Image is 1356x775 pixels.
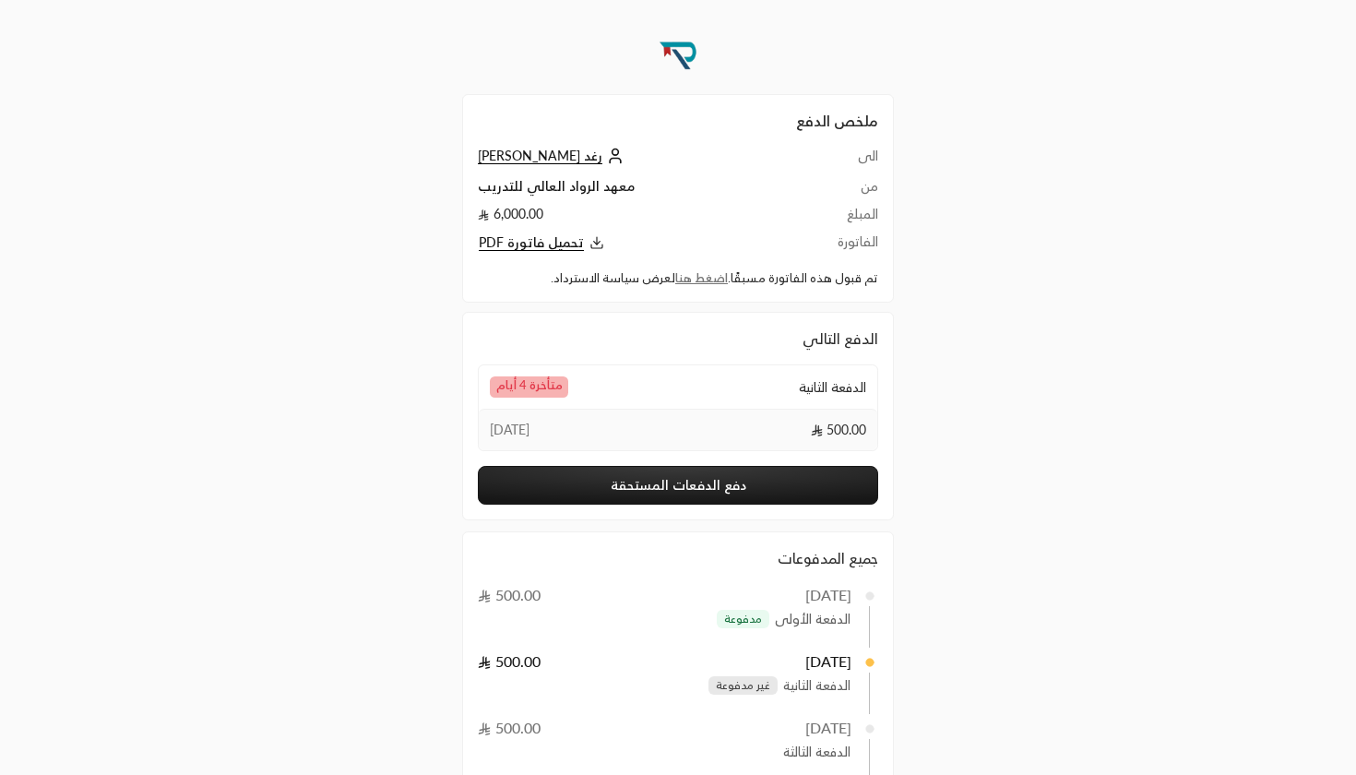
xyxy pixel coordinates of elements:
[478,232,796,254] button: تحميل فاتورة PDF
[478,719,541,736] span: 500.00
[478,466,878,505] button: دفع الدفعات المستحقة
[796,147,878,177] td: الى
[805,584,852,606] div: [DATE]
[478,269,878,288] div: تم قبول هذه الفاتورة مسبقًا. لعرض سياسة الاسترداد.
[805,650,852,673] div: [DATE]
[783,743,850,762] span: الدفعة الثالثة
[478,177,796,205] td: معهد الرواد العالي للتدريب
[478,652,541,670] span: 500.00
[796,205,878,232] td: المبلغ
[478,148,628,163] a: رغد [PERSON_NAME]
[796,232,878,254] td: الفاتورة
[675,270,728,285] a: اضغط هنا
[490,376,568,398] span: متأخرة 4 أيام
[796,177,878,205] td: من
[775,610,850,629] span: الدفعة الأولى
[478,328,878,350] div: الدفع التالي
[653,30,703,79] img: Company Logo
[724,612,762,626] span: مدفوعة
[805,717,852,739] div: [DATE]
[478,586,541,603] span: 500.00
[783,676,850,696] span: الدفعة الثانية
[716,678,770,693] span: غير مدفوعة
[478,148,602,164] span: رغد [PERSON_NAME]
[478,547,878,569] div: جميع المدفوعات
[799,378,866,397] span: الدفعة الثانية
[478,205,796,232] td: 6,000.00
[811,421,866,439] span: 500.00
[490,421,529,439] span: [DATE]
[479,234,584,251] span: تحميل فاتورة PDF
[478,110,878,132] h2: ملخص الدفع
